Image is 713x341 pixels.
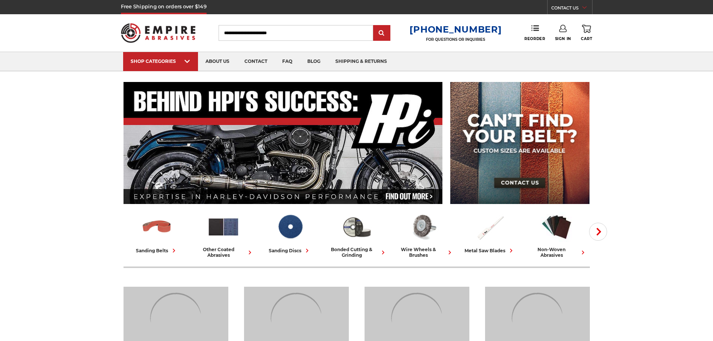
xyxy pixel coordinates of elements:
[207,211,240,243] img: Other Coated Abrasives
[193,247,254,258] div: other coated abrasives
[526,247,587,258] div: non-woven abrasives
[393,211,454,258] a: wire wheels & brushes
[136,247,178,255] div: sanding belts
[300,52,328,71] a: blog
[326,247,387,258] div: bonded cutting & grinding
[140,211,173,243] img: Sanding Belts
[555,36,571,41] span: Sign In
[326,211,387,258] a: bonded cutting & grinding
[409,24,502,35] a: [PHONE_NUMBER]
[581,25,592,41] a: Cart
[237,52,275,71] a: contact
[526,211,587,258] a: non-woven abrasives
[409,37,502,42] p: FOR QUESTIONS OR INQUIRIES
[473,211,506,243] img: Metal Saw Blades
[450,82,589,204] img: promo banner for custom belts.
[124,82,443,204] img: Banner for an interview featuring Horsepower Inc who makes Harley performance upgrades featured o...
[269,247,311,255] div: sanding discs
[581,36,592,41] span: Cart
[524,36,545,41] span: Reorder
[374,26,389,41] input: Submit
[127,211,187,255] a: sanding belts
[121,18,196,48] img: Empire Abrasives
[393,247,454,258] div: wire wheels & brushes
[198,52,237,71] a: about us
[193,211,254,258] a: other coated abrasives
[524,25,545,41] a: Reorder
[275,52,300,71] a: faq
[274,211,307,243] img: Sanding Discs
[464,247,515,255] div: metal saw blades
[460,211,520,255] a: metal saw blades
[260,211,320,255] a: sanding discs
[328,52,394,71] a: shipping & returns
[589,223,607,241] button: Next
[407,211,440,243] img: Wire Wheels & Brushes
[340,211,373,243] img: Bonded Cutting & Grinding
[551,4,592,14] a: CONTACT US
[540,211,573,243] img: Non-woven Abrasives
[131,58,191,64] div: SHOP CATEGORIES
